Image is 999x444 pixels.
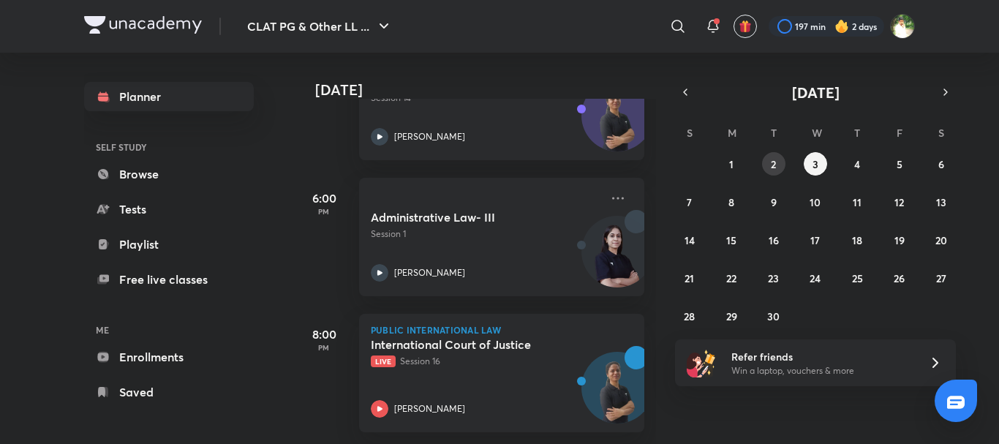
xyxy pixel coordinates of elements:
span: Live [371,355,396,367]
a: Company Logo [84,16,202,37]
h6: Refer friends [731,349,911,364]
span: [DATE] [792,83,840,102]
button: September 6, 2025 [930,152,953,176]
button: September 12, 2025 [888,190,911,214]
button: September 30, 2025 [762,304,785,328]
button: September 11, 2025 [845,190,869,214]
button: September 15, 2025 [720,228,743,252]
img: streak [834,19,849,34]
button: September 20, 2025 [930,228,953,252]
button: September 25, 2025 [845,266,869,290]
button: September 7, 2025 [678,190,701,214]
abbr: September 6, 2025 [938,157,944,171]
abbr: September 28, 2025 [684,309,695,323]
abbr: September 2, 2025 [771,157,776,171]
button: September 28, 2025 [678,304,701,328]
button: September 16, 2025 [762,228,785,252]
p: Public International Law [371,326,633,334]
abbr: Friday [897,126,902,140]
img: avatar [739,20,752,33]
a: Saved [84,377,254,407]
button: September 29, 2025 [720,304,743,328]
button: September 19, 2025 [888,228,911,252]
p: [PERSON_NAME] [394,402,465,415]
abbr: Saturday [938,126,944,140]
a: Planner [84,82,254,111]
img: Company Logo [84,16,202,34]
button: September 27, 2025 [930,266,953,290]
abbr: September 25, 2025 [852,271,863,285]
abbr: September 20, 2025 [935,233,947,247]
a: Playlist [84,230,254,259]
button: September 8, 2025 [720,190,743,214]
a: Enrollments [84,342,254,372]
p: PM [295,343,353,352]
button: September 22, 2025 [720,266,743,290]
abbr: September 15, 2025 [726,233,736,247]
abbr: Thursday [854,126,860,140]
button: September 18, 2025 [845,228,869,252]
abbr: Monday [728,126,736,140]
abbr: September 1, 2025 [729,157,734,171]
button: September 26, 2025 [888,266,911,290]
button: September 3, 2025 [804,152,827,176]
abbr: September 13, 2025 [936,195,946,209]
button: September 1, 2025 [720,152,743,176]
button: September 5, 2025 [888,152,911,176]
img: Avatar [582,224,652,294]
button: September 9, 2025 [762,190,785,214]
p: Session 1 [371,227,600,241]
h6: SELF STUDY [84,135,254,159]
img: Avatar [582,360,652,430]
p: [PERSON_NAME] [394,266,465,279]
button: [DATE] [695,82,935,102]
abbr: Tuesday [771,126,777,140]
abbr: September 14, 2025 [685,233,695,247]
button: September 10, 2025 [804,190,827,214]
abbr: September 27, 2025 [936,271,946,285]
button: September 2, 2025 [762,152,785,176]
a: Tests [84,195,254,224]
abbr: September 8, 2025 [728,195,734,209]
abbr: September 19, 2025 [894,233,905,247]
h5: 8:00 [295,326,353,343]
abbr: September 18, 2025 [852,233,862,247]
p: Session 16 [371,355,600,368]
abbr: September 7, 2025 [687,195,692,209]
abbr: September 10, 2025 [810,195,821,209]
abbr: September 4, 2025 [854,157,860,171]
abbr: September 22, 2025 [726,271,736,285]
abbr: September 21, 2025 [685,271,694,285]
abbr: September 17, 2025 [810,233,820,247]
abbr: September 11, 2025 [853,195,862,209]
button: September 13, 2025 [930,190,953,214]
abbr: September 5, 2025 [897,157,902,171]
abbr: Sunday [687,126,693,140]
button: September 17, 2025 [804,228,827,252]
abbr: September 3, 2025 [813,157,818,171]
abbr: September 29, 2025 [726,309,737,323]
button: September 4, 2025 [845,152,869,176]
img: Avatar [582,88,652,158]
button: September 14, 2025 [678,228,701,252]
a: Free live classes [84,265,254,294]
h5: Administrative Law- III [371,210,553,225]
abbr: September 26, 2025 [894,271,905,285]
button: CLAT PG & Other LL ... [238,12,402,41]
p: [PERSON_NAME] [394,130,465,143]
p: Win a laptop, vouchers & more [731,364,911,377]
button: September 21, 2025 [678,266,701,290]
abbr: Wednesday [812,126,822,140]
button: September 24, 2025 [804,266,827,290]
img: Harshal Jadhao [890,14,915,39]
button: September 23, 2025 [762,266,785,290]
h5: 6:00 [295,189,353,207]
h6: ME [84,317,254,342]
p: PM [295,207,353,216]
abbr: September 16, 2025 [769,233,779,247]
abbr: September 30, 2025 [767,309,780,323]
img: referral [687,348,716,377]
abbr: September 23, 2025 [768,271,779,285]
button: avatar [734,15,757,38]
abbr: September 12, 2025 [894,195,904,209]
